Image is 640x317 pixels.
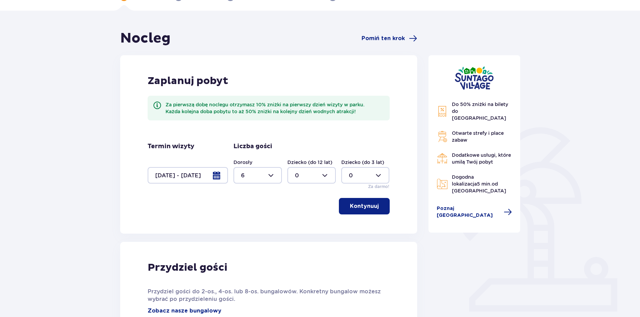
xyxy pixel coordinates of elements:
[120,30,171,47] h1: Nocleg
[233,142,272,151] p: Liczba gości
[148,74,228,87] p: Zaplanuj pobyt
[148,142,194,151] p: Termin wizyty
[148,307,221,315] a: Zobacz nasze bungalowy
[287,159,332,166] label: Dziecko (do 12 lat)
[362,34,417,43] a: Pomiń ten krok
[437,131,448,142] img: Grill Icon
[341,159,384,166] label: Dziecko (do 3 lat)
[148,261,227,274] p: Przydziel gości
[350,202,379,210] p: Kontynuuj
[437,178,448,189] img: Map Icon
[368,184,389,190] p: Za darmo!
[437,153,448,164] img: Restaurant Icon
[165,101,384,115] div: Za pierwszą dobę noclegu otrzymasz 10% zniżki na pierwszy dzień wizyty w parku. Każda kolejna dob...
[452,152,511,165] span: Dodatkowe usługi, które umilą Twój pobyt
[452,102,508,121] span: Do 50% zniżki na bilety do [GEOGRAPHIC_DATA]
[437,205,512,219] a: Poznaj [GEOGRAPHIC_DATA]
[437,205,500,219] span: Poznaj [GEOGRAPHIC_DATA]
[233,159,252,166] label: Dorosły
[452,174,506,193] span: Dogodna lokalizacja od [GEOGRAPHIC_DATA]
[477,181,492,187] span: 5 min.
[339,198,390,214] button: Kontynuuj
[455,66,494,90] img: Suntago Village
[362,35,405,42] span: Pomiń ten krok
[148,288,390,303] p: Przydziel gości do 2-os., 4-os. lub 8-os. bungalowów. Konkretny bungalow możesz wybrać po przydzi...
[437,106,448,117] img: Discount Icon
[452,130,504,143] span: Otwarte strefy i place zabaw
